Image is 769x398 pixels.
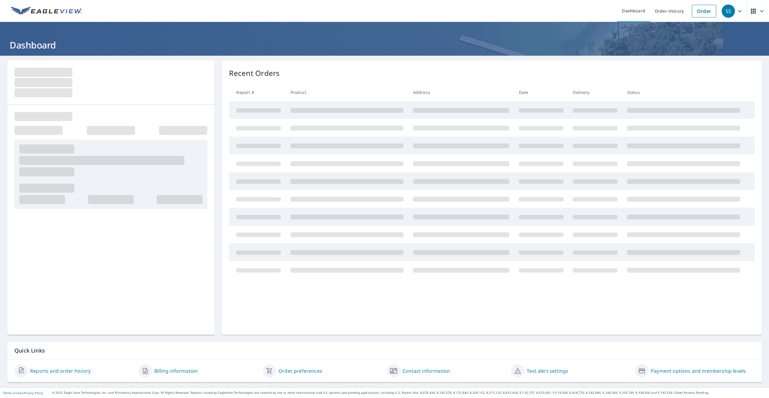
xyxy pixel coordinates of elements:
[514,83,568,101] th: Date
[527,367,568,375] a: Text alert settings
[24,391,43,395] a: Privacy Policy
[692,5,716,17] a: Order
[11,7,82,16] img: EV Logo
[229,68,280,79] p: Recent Orders
[408,83,514,101] th: Address
[3,391,43,395] p: |
[30,367,91,375] a: Reports and order history
[403,367,450,375] a: Contact information
[14,347,755,354] p: Quick Links
[286,83,408,101] th: Product
[52,390,766,395] p: © 2025 Eagle View Technologies, Inc. and Pictometry International Corp. All Rights Reserved. Repo...
[651,367,746,375] a: Payment options and membership levels
[7,39,762,51] h1: Dashboard
[568,83,622,101] th: Delivery
[154,367,198,375] a: Billing information
[622,83,745,101] th: Status
[278,367,322,375] a: Order preferences
[722,5,735,18] div: SS
[229,83,286,101] th: Report #
[3,391,22,395] a: Terms of Use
